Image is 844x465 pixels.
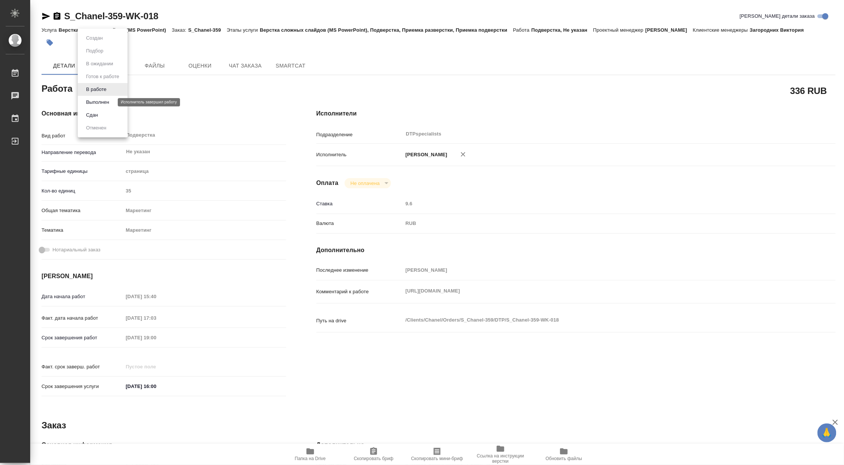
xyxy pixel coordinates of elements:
[84,72,122,81] button: Готов к работе
[84,124,109,132] button: Отменен
[84,47,106,55] button: Подбор
[84,111,100,119] button: Сдан
[84,60,116,68] button: В ожидании
[84,98,111,106] button: Выполнен
[84,85,109,94] button: В работе
[84,34,105,42] button: Создан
